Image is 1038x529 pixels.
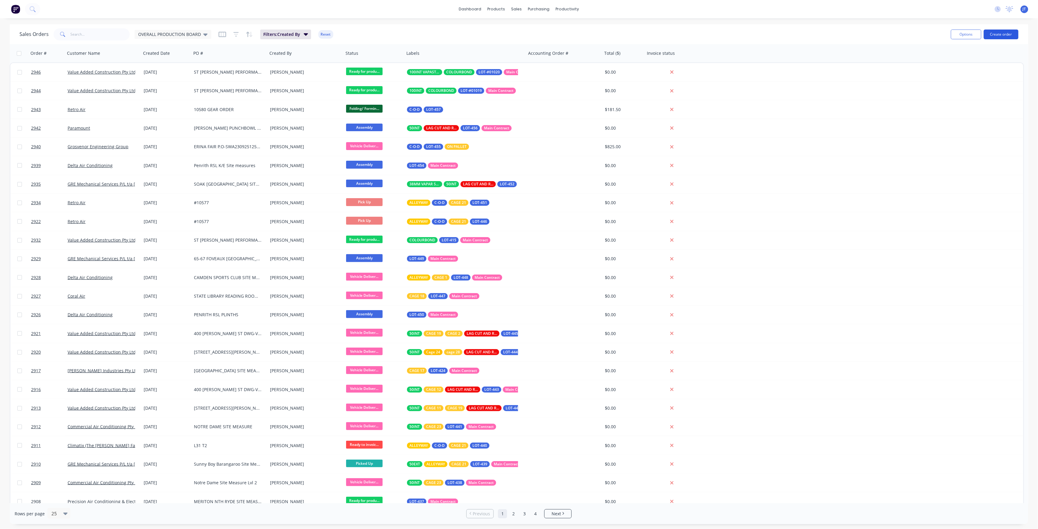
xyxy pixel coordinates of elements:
[409,275,428,281] span: ALLEYWAY
[409,88,422,94] span: 100INT
[409,107,420,113] span: C-O-D
[451,200,466,206] span: CAGE 21
[503,331,518,337] span: LOT-445
[407,125,512,131] button: 50INTLAG CUT AND READYLOT-456Main Contract
[472,219,487,225] span: LOT-446
[194,163,261,169] div: Penrith RSL K/E Site measures
[407,480,496,486] button: 50INTCAGE 23LOT-438Main Contract
[144,237,189,243] div: [DATE]
[68,107,86,112] a: Retro Air
[194,144,261,150] div: ERINA FAIR P.O-SWA230925125922
[68,293,85,299] a: Coral Air
[605,125,641,131] div: $0.00
[31,107,41,113] span: 2943
[409,405,420,411] span: 50INT
[144,293,189,299] div: [DATE]
[260,30,311,39] button: Filters:Created By
[270,107,338,113] div: [PERSON_NAME]
[194,275,261,281] div: CAMDEN SPORTS CLUB SITE MEASURE
[144,181,189,187] div: [DATE]
[31,293,41,299] span: 2927
[434,275,447,281] span: CAGE 1
[468,480,494,486] span: Main Contract
[407,237,490,243] button: COLOURBONDLOT-415Main Contract
[194,200,261,206] div: #10577
[31,100,68,119] a: 2943
[194,368,261,374] div: [GEOGRAPHIC_DATA] SITE MEASURES [DATE]
[488,88,514,94] span: Main Contract
[144,312,189,318] div: [DATE]
[11,5,20,14] img: Factory
[346,329,383,336] span: Vehicle Deliver...
[605,107,641,113] div: $181.50
[270,331,338,337] div: [PERSON_NAME]
[426,125,457,131] span: LAG CUT AND READY
[31,82,68,100] a: 2944
[144,107,189,113] div: [DATE]
[605,275,641,281] div: $0.00
[409,387,420,393] span: 50INT
[194,125,261,131] div: [PERSON_NAME] PUNCHBOWL DWG-M-OF-11 REV-B OFFICE 11 RUN A
[144,331,189,337] div: [DATE]
[409,368,424,374] span: CAGE 17
[270,312,338,318] div: [PERSON_NAME]
[407,144,469,150] button: C-O-DLOT-455ON PALLET
[409,461,420,467] span: 50EXT
[68,200,86,205] a: Retro Air
[409,125,420,131] span: 50INT
[270,69,338,75] div: [PERSON_NAME]
[604,50,620,56] div: Total ($)
[346,198,383,206] span: Pick Up
[528,50,568,56] div: Accounting Order #
[346,86,383,94] span: Ready for produ...
[68,181,207,187] a: GRE Mechanical Services P/L t/a [PERSON_NAME] & [PERSON_NAME]
[270,125,338,131] div: [PERSON_NAME]
[605,237,641,243] div: $0.00
[447,405,462,411] span: CAGE 19
[430,499,456,505] span: Main Contract
[31,69,41,75] span: 2946
[68,499,160,504] a: Precision Air Conditioning & Electrical Pty Ltd
[428,88,454,94] span: COLOURBOND
[194,181,261,187] div: SOAK [GEOGRAPHIC_DATA] SITE MEASURE
[144,368,189,374] div: [DATE]
[407,275,502,281] button: ALLEYWAYCAGE 1LOT-448Main Contract
[68,349,136,355] a: Value Added Construction Pty Ltd
[346,217,383,224] span: Pick Up
[68,368,139,373] a: [PERSON_NAME] Industries Pty Ltd
[19,31,49,37] h1: Sales Orders
[68,275,113,280] a: Delta Air Conditioning
[31,380,68,399] a: 2916
[447,144,467,150] span: ON PALLET
[407,69,534,75] button: 100INT VAPASTOPCOLOURBONDLOT-#01020Main Contract
[426,480,441,486] span: CAGE 23
[144,144,189,150] div: [DATE]
[426,387,441,393] span: CAGE 12
[68,88,136,93] a: Value Added Construction Pty Ltd
[31,492,68,511] a: 2908
[442,237,456,243] span: LOT-415
[270,144,338,150] div: [PERSON_NAME]
[409,443,428,449] span: ALLEYWAY
[409,424,420,430] span: 50INT
[447,387,478,393] span: LAG CUT AND READY
[605,312,641,318] div: $0.00
[409,69,440,75] span: 100INT VAPASTOP
[409,219,428,225] span: ALLEYWAY
[463,181,493,187] span: LAG CUT AND READY
[31,250,68,268] a: 2929
[426,461,445,467] span: ALLEYWAY
[407,312,458,318] button: LOT-450Main Contract
[426,331,441,337] span: CAGE 19
[144,219,189,225] div: [DATE]
[951,30,981,39] button: Options
[346,273,383,280] span: Vehicle Deliver...
[31,237,41,243] span: 2932
[409,144,420,150] span: C-O-D
[409,181,440,187] span: 38MM VAPAR STOP
[605,368,641,374] div: $0.00
[426,424,441,430] span: CAGE 23
[31,405,41,411] span: 2913
[31,287,68,305] a: 2927
[71,28,130,40] input: Search...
